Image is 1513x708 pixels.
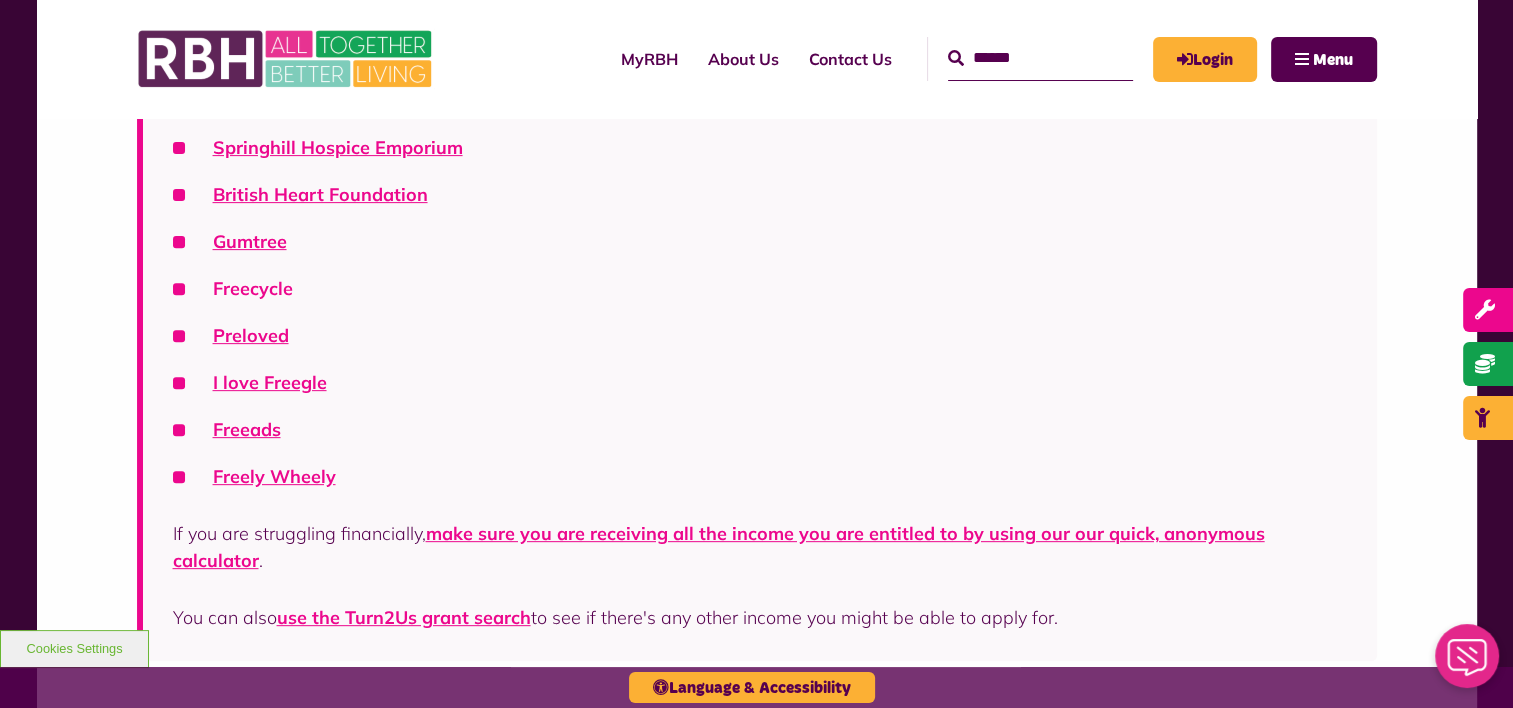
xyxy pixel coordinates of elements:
img: RBH [137,20,437,98]
input: Search [948,37,1133,80]
a: About Us [693,32,794,86]
a: Gumtree [213,230,287,253]
p: If you are struggling financially, . [173,520,1347,574]
a: MyRBH [606,32,693,86]
a: use the Turn2Us grant search [277,606,531,629]
a: Freely Wheely [213,465,336,488]
span: Menu [1313,52,1353,68]
a: Freecycle [213,277,293,300]
p: You can also to see if there's any other income you might be able to apply for. [173,604,1347,631]
a: Freeads [213,418,281,441]
a: Contact Us [794,32,907,86]
a: make sure you are receiving all the income you are entitled to by using our our quick, anonymous ... [173,522,1265,572]
button: Navigation [1271,37,1377,82]
a: Springhill Hospice Emporium [213,136,463,159]
a: British Heart Foundation [213,183,428,206]
iframe: Netcall Web Assistant for live chat [1423,618,1513,708]
a: Preloved [213,324,289,347]
a: MyRBH [1153,37,1257,82]
a: I love Freegle [213,371,327,394]
button: Language & Accessibility [629,672,875,703]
